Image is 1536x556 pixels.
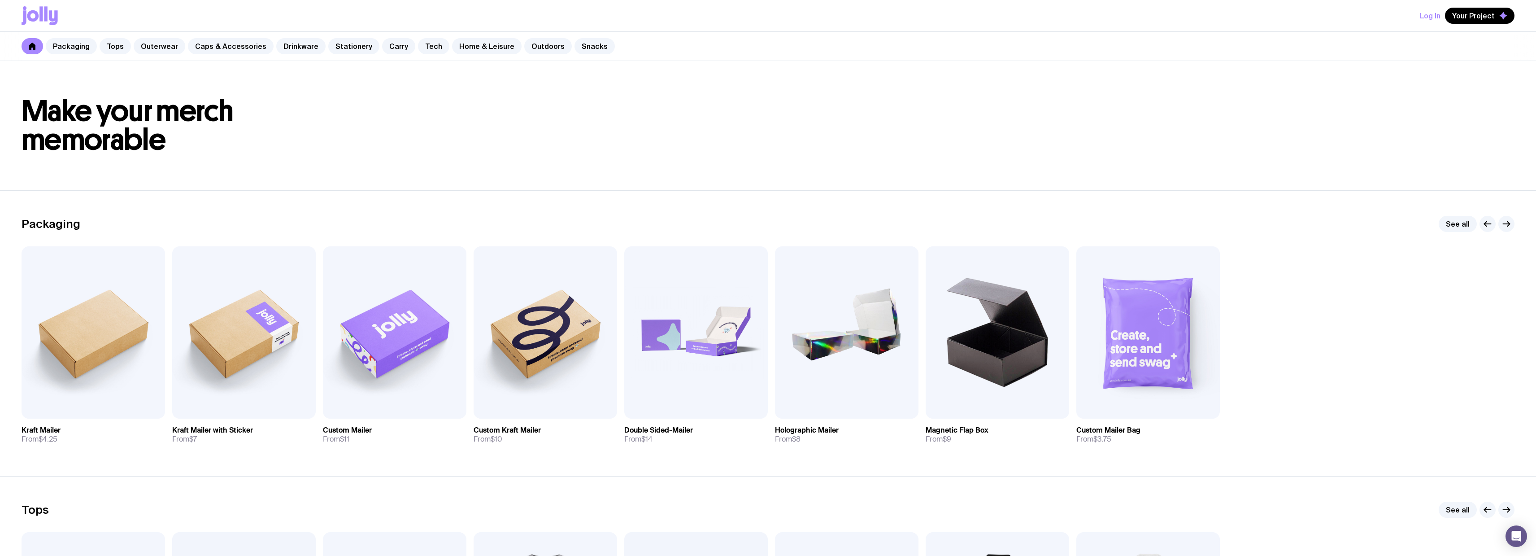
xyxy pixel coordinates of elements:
span: From [323,435,349,444]
h3: Kraft Mailer [22,426,61,435]
span: Your Project [1452,11,1495,20]
a: Carry [382,38,415,54]
a: Custom Mailer BagFrom$3.75 [1076,419,1220,451]
span: $11 [340,434,349,444]
a: Holographic MailerFrom$8 [775,419,918,451]
h2: Tops [22,503,49,517]
span: $8 [792,434,801,444]
a: Tech [418,38,449,54]
span: From [926,435,951,444]
a: Caps & Accessories [188,38,274,54]
a: Stationery [328,38,379,54]
span: From [474,435,502,444]
a: Packaging [46,38,97,54]
span: From [1076,435,1111,444]
span: From [172,435,197,444]
h3: Custom Mailer [323,426,372,435]
a: Kraft MailerFrom$4.25 [22,419,165,451]
span: Make your merch memorable [22,93,234,158]
h3: Magnetic Flap Box [926,426,988,435]
span: $9 [943,434,951,444]
a: See all [1439,216,1477,232]
span: From [775,435,801,444]
h3: Custom Mailer Bag [1076,426,1140,435]
span: From [22,435,57,444]
div: Open Intercom Messenger [1506,525,1527,547]
a: Kraft Mailer with StickerFrom$7 [172,419,316,451]
span: $10 [491,434,502,444]
h2: Packaging [22,217,80,231]
a: Magnetic Flap BoxFrom$9 [926,419,1069,451]
a: Custom Kraft MailerFrom$10 [474,419,617,451]
a: Outdoors [524,38,572,54]
h3: Kraft Mailer with Sticker [172,426,253,435]
button: Log In [1420,8,1440,24]
h3: Custom Kraft Mailer [474,426,541,435]
a: Tops [100,38,131,54]
a: Outerwear [134,38,185,54]
h3: Double Sided-Mailer [624,426,693,435]
a: Custom MailerFrom$11 [323,419,466,451]
a: Double Sided-MailerFrom$14 [624,419,768,451]
button: Your Project [1445,8,1514,24]
span: $14 [641,434,653,444]
span: $3.75 [1093,434,1111,444]
a: Drinkware [276,38,326,54]
span: $4.25 [39,434,57,444]
a: Snacks [574,38,615,54]
a: Home & Leisure [452,38,522,54]
a: See all [1439,502,1477,518]
h3: Holographic Mailer [775,426,839,435]
span: $7 [189,434,197,444]
span: From [624,435,653,444]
